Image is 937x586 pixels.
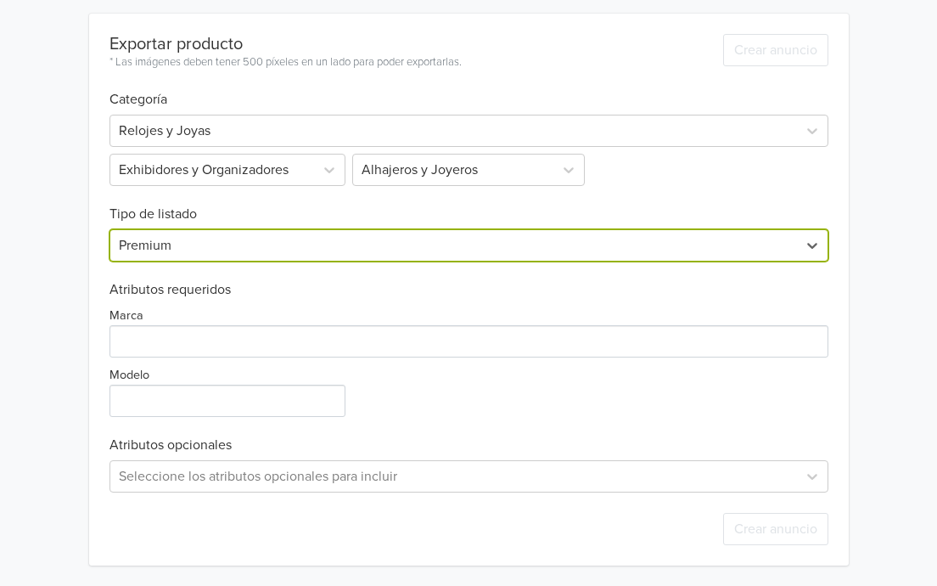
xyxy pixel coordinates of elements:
h6: Categoría [109,71,828,108]
h6: Atributos requeridos [109,282,828,298]
label: Modelo [109,366,149,385]
h6: Atributos opcionales [109,437,828,454]
button: Crear anuncio [723,513,828,545]
div: * Las imágenes deben tener 500 píxeles en un lado para poder exportarlas. [109,54,462,71]
h6: Tipo de listado [109,186,828,223]
label: Marca [109,307,143,325]
div: Exportar producto [109,34,462,54]
button: Crear anuncio [723,34,828,66]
